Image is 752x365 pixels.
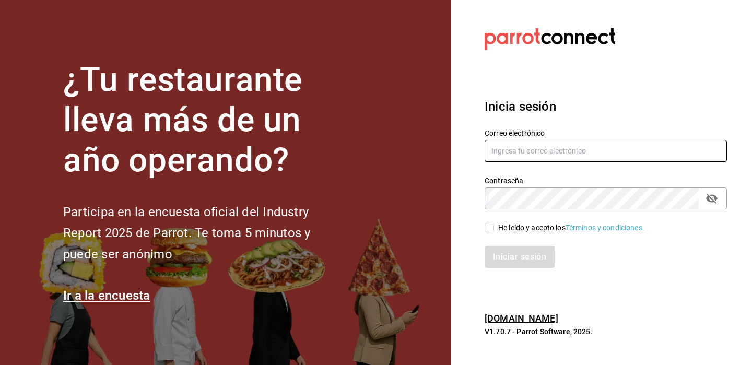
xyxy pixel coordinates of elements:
label: Contraseña [485,177,727,184]
a: Términos y condiciones. [566,223,644,232]
button: passwordField [703,190,721,207]
a: Ir a la encuesta [63,288,150,303]
p: V1.70.7 - Parrot Software, 2025. [485,326,727,337]
h3: Inicia sesión [485,97,727,116]
label: Correo electrónico [485,129,727,137]
a: [DOMAIN_NAME] [485,313,558,324]
h1: ¿Tu restaurante lleva más de un año operando? [63,60,345,180]
input: Ingresa tu correo electrónico [485,140,727,162]
div: He leído y acepto los [498,222,644,233]
h2: Participa en la encuesta oficial del Industry Report 2025 de Parrot. Te toma 5 minutos y puede se... [63,202,345,265]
